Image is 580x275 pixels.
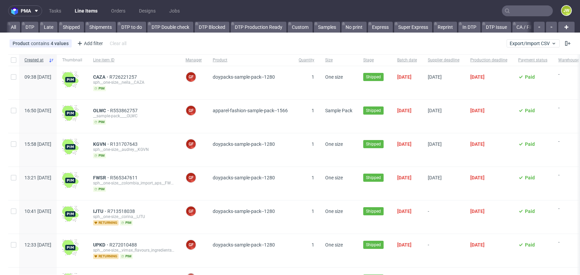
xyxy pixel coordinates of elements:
span: KGVN [93,141,110,147]
span: pim [93,119,106,125]
span: [DATE] [428,74,442,80]
a: Reprint [434,22,457,33]
span: [DATE] [470,74,485,80]
div: sph__one-size__neila__CAZA [93,80,175,85]
figcaption: GF [186,240,196,250]
img: wHgJFi1I6lmhQAAAABJRU5ErkJggg== [62,72,78,88]
span: doypacks-sample-pack--1280 [213,209,275,214]
span: - [558,206,579,225]
span: One size [325,209,343,214]
figcaption: JW [562,6,571,15]
span: 12:33 [DATE] [24,242,51,248]
span: Production deadline [470,57,507,63]
a: DTP Production Ready [231,22,286,33]
span: [DATE] [470,209,485,214]
div: sph__one-size__audrey__KGVN [93,147,175,152]
span: - [558,72,579,91]
a: FWSR [93,175,110,180]
a: DTP to do [117,22,146,33]
span: [DATE] [470,141,485,147]
a: Custom [288,22,313,33]
span: [DATE] [470,108,485,113]
div: sph__one-size__colombia_import_aps__FWSR [93,180,175,186]
figcaption: GF [186,173,196,182]
span: doypacks-sample-pack--1280 [213,175,275,180]
span: 1 [312,209,314,214]
div: Add filter [74,38,104,49]
span: [DATE] [428,141,442,147]
span: Batch date [397,57,417,63]
span: Paid [525,74,535,80]
span: apparel-fashion-sample-pack--1566 [213,108,288,113]
span: Manager [186,57,202,63]
a: DTP Double check [147,22,193,33]
span: 15:58 [DATE] [24,141,51,147]
img: wHgJFi1I6lmhQAAAABJRU5ErkJggg== [62,105,78,121]
a: Orders [107,5,129,16]
span: [DATE] [397,175,411,180]
div: sph__one-size__corina__IJTU [93,214,175,219]
figcaption: GF [186,207,196,216]
a: R726221257 [109,74,138,80]
span: Shipped [366,208,381,214]
span: Line item ID [93,57,175,63]
span: pim [120,220,133,225]
span: 10:41 [DATE] [24,209,51,214]
span: [DATE] [397,74,411,80]
span: Product [13,41,31,46]
span: Paid [525,108,535,113]
a: DTP Issue [482,22,511,33]
span: 16:50 [DATE] [24,108,51,113]
span: Shipped [366,107,381,114]
a: CA / Files needed [512,22,557,33]
span: Shipped [366,242,381,248]
span: CAZA [93,74,109,80]
a: Samples [314,22,340,33]
span: Paid [525,209,535,214]
span: pim [93,153,106,158]
span: Export/Import CSV [510,41,557,46]
span: [DATE] [470,242,485,248]
a: Line Items [71,5,102,16]
span: Sample Pack [325,108,352,113]
span: doypacks-sample-pack--1280 [213,141,275,147]
img: wHgJFi1I6lmhQAAAABJRU5ErkJggg== [62,139,78,155]
button: pma [8,5,42,16]
span: One size [325,242,343,248]
a: Designs [135,5,160,16]
span: Warehouse [558,57,579,63]
span: [DATE] [397,108,411,113]
a: R565347611 [110,175,139,180]
span: - [558,172,579,192]
span: 1 [312,242,314,248]
div: 4 values [51,41,69,46]
a: R272010488 [109,242,138,248]
figcaption: GF [186,139,196,149]
a: Shipments [85,22,116,33]
a: R553862757 [110,108,139,113]
a: Super Express [394,22,432,33]
a: DTP Blocked [195,22,229,33]
img: wHgJFi1I6lmhQAAAABJRU5ErkJggg== [62,206,78,222]
span: R713518038 [107,209,136,214]
span: OLWC [93,108,110,113]
span: doypacks-sample-pack--1280 [213,242,275,248]
span: pma [21,8,31,13]
span: Stage [363,57,386,63]
span: Shipped [366,141,381,147]
span: - [558,139,579,158]
span: Shipped [366,74,381,80]
a: In DTP [458,22,480,33]
span: Thumbnail [62,57,82,63]
span: UPKD [93,242,109,248]
div: Clear all [108,39,128,48]
span: [DATE] [428,175,442,180]
span: Size [325,57,352,63]
a: Shipped [59,22,84,33]
img: wHgJFi1I6lmhQAAAABJRU5ErkJggg== [62,239,78,256]
a: All [7,22,20,33]
span: Shipped [366,175,381,181]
